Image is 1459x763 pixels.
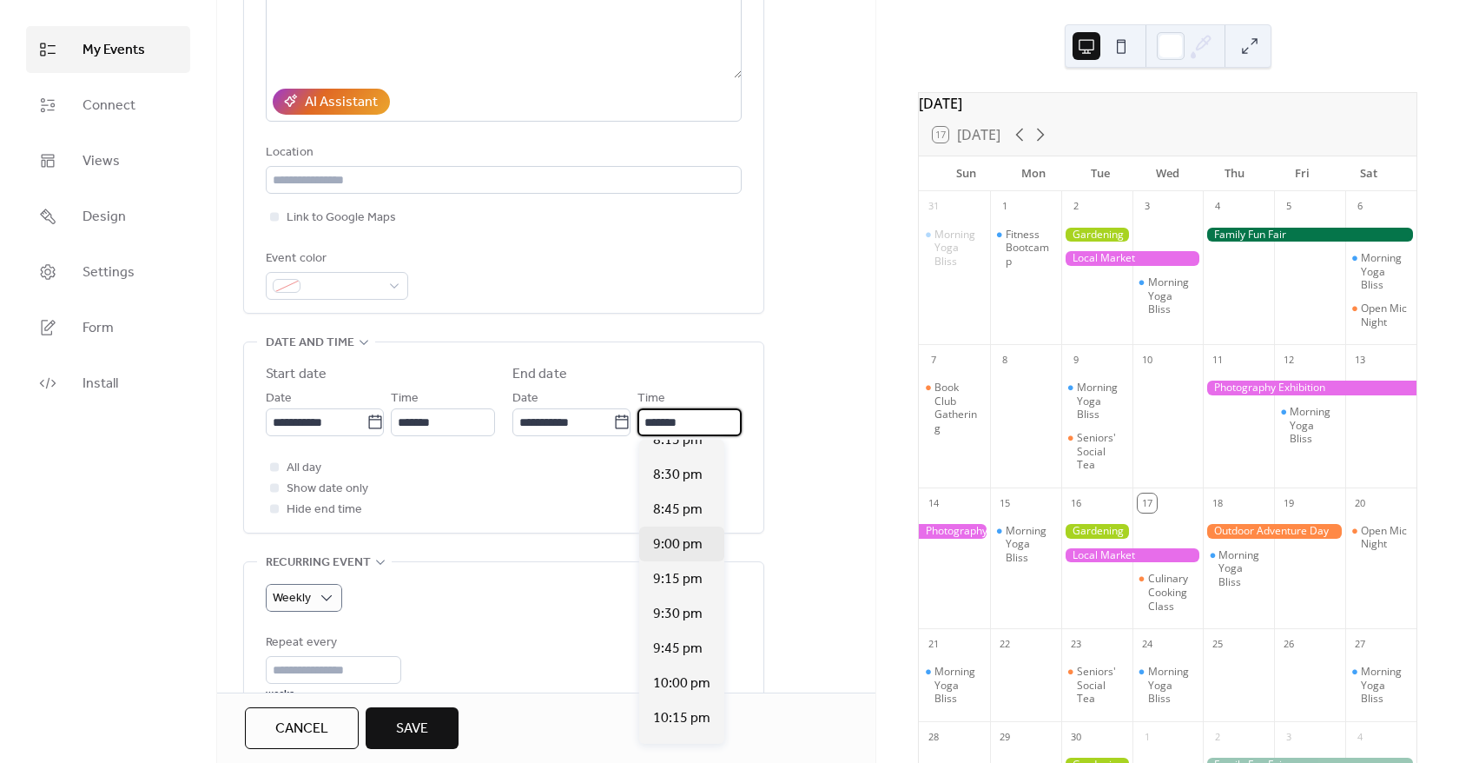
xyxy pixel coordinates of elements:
div: Culinary Cooking Class [1148,572,1197,613]
button: AI Assistant [273,89,390,115]
a: Install [26,360,190,407]
a: Connect [26,82,190,129]
div: 2 [1066,197,1086,216]
div: End date [512,364,567,385]
div: Morning Yoga Bliss [1274,405,1345,446]
div: weeks [266,687,401,701]
a: Design [26,193,190,240]
div: 26 [1279,634,1298,654]
span: Time [637,388,665,409]
div: Morning Yoga Bliss [1006,524,1054,565]
div: 19 [1279,494,1298,513]
div: Open Mic Night [1361,524,1409,551]
span: 10:15 pm [653,708,710,729]
div: 28 [924,727,943,746]
div: 1 [995,197,1014,216]
div: Thu [1201,156,1268,191]
div: Open Mic Night [1361,302,1409,328]
div: Sat [1336,156,1403,191]
div: Morning Yoga Bliss [1290,405,1338,446]
span: 8:15 pm [653,430,703,451]
span: 9:15 pm [653,569,703,590]
span: Cancel [275,719,328,740]
div: 11 [1208,350,1227,369]
div: Book Club Gathering [934,381,983,435]
span: 9:30 pm [653,604,703,625]
span: Date and time [266,333,354,354]
div: 18 [1208,494,1227,513]
div: Morning Yoga Bliss [1218,548,1267,589]
div: 1 [1138,727,1157,746]
div: 5 [1279,197,1298,216]
div: Morning Yoga Bliss [1345,251,1416,292]
div: Morning Yoga Bliss [1148,665,1197,706]
div: Morning Yoga Bliss [1132,665,1204,706]
span: 8:30 pm [653,465,703,486]
div: 27 [1350,634,1370,654]
div: Location [266,143,738,163]
div: Gardening Workshop [1061,228,1132,242]
div: Fri [1268,156,1335,191]
div: Morning Yoga Bliss [1203,548,1274,589]
span: All day [287,458,321,479]
div: 24 [1138,634,1157,654]
a: Views [26,137,190,184]
div: 29 [995,727,1014,746]
div: 3 [1138,197,1157,216]
div: 17 [1138,494,1157,513]
div: Morning Yoga Bliss [919,665,990,706]
div: 2 [1208,727,1227,746]
div: 20 [1350,494,1370,513]
a: My Events [26,26,190,73]
div: 21 [924,634,943,654]
div: Photography Exhibition [1203,381,1416,395]
div: [DATE] [919,93,1416,114]
span: Recurring event [266,553,371,574]
div: Event color [266,249,405,269]
div: 30 [1066,727,1086,746]
span: 9:45 pm [653,639,703,660]
div: Sun [933,156,1000,191]
div: 22 [995,634,1014,654]
div: 13 [1350,350,1370,369]
div: Open Mic Night [1345,302,1416,328]
button: Cancel [245,707,359,749]
div: 14 [924,494,943,513]
div: Morning Yoga Bliss [1345,665,1416,706]
div: Family Fun Fair [1203,228,1416,242]
div: 7 [924,350,943,369]
div: Seniors' Social Tea [1077,665,1126,706]
span: 10:00 pm [653,673,710,694]
div: Outdoor Adventure Day [1203,524,1345,539]
span: Connect [83,96,135,116]
span: 9:00 pm [653,534,703,555]
div: Morning Yoga Bliss [934,228,983,269]
div: Culinary Cooking Class [1132,572,1204,613]
div: Fitness Bootcamp [990,228,1061,269]
span: 8:45 pm [653,500,703,521]
div: Photography Exhibition [919,524,990,539]
div: Tue [1067,156,1134,191]
div: 8 [995,350,1014,369]
div: 23 [1066,634,1086,654]
div: 25 [1208,634,1227,654]
div: Book Club Gathering [919,381,990,435]
div: 16 [1066,494,1086,513]
div: Morning Yoga Bliss [1148,275,1197,316]
span: Hide end time [287,500,362,521]
div: Morning Yoga Bliss [1132,275,1204,316]
div: AI Assistant [305,92,378,113]
div: 15 [995,494,1014,513]
span: Weekly [273,587,311,610]
div: 3 [1279,727,1298,746]
div: Wed [1134,156,1201,191]
button: Save [366,707,459,749]
a: Settings [26,249,190,295]
div: Repeat every [266,633,398,654]
div: 10 [1138,350,1157,369]
span: Time [391,388,419,409]
div: 31 [924,197,943,216]
span: Views [83,151,120,172]
div: 6 [1350,197,1370,216]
